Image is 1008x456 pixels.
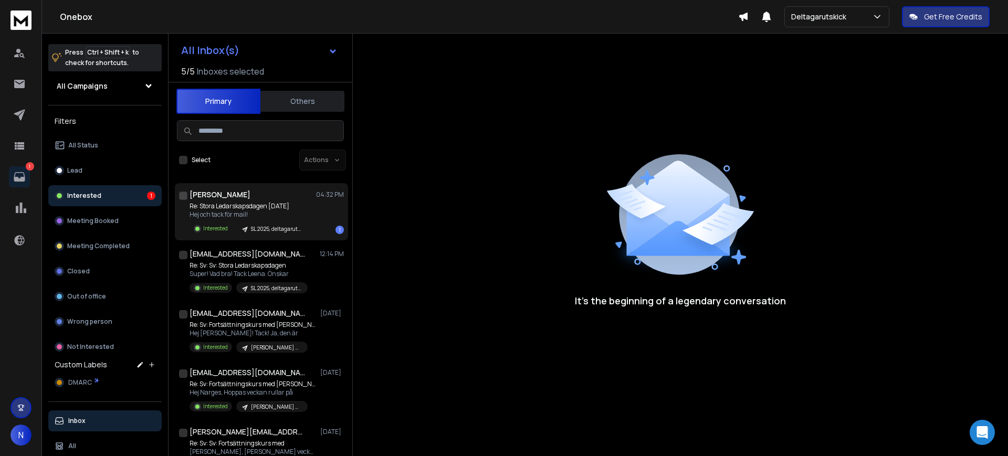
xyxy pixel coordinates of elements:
[190,329,316,337] p: Hej [PERSON_NAME]! Tack! Ja, den är
[10,425,31,446] button: N
[173,40,346,61] button: All Inbox(s)
[190,249,305,259] h1: [EMAIL_ADDRESS][DOMAIN_NAME]
[67,343,114,351] p: Not Interested
[48,286,162,307] button: Out of office
[203,343,228,351] p: Interested
[48,410,162,431] button: Inbox
[48,114,162,129] h3: Filters
[48,311,162,332] button: Wrong person
[203,225,228,232] p: Interested
[68,378,92,387] span: DMARC
[67,317,112,326] p: Wrong person
[67,192,101,200] p: Interested
[190,439,316,448] p: Re: Sv: Sv: Fortsättningskurs med
[260,90,344,113] button: Others
[190,261,308,270] p: Re: Sv: Sv: Stora Ledarskapsdagen
[190,427,305,437] h1: [PERSON_NAME][EMAIL_ADDRESS][DOMAIN_NAME]
[320,368,344,377] p: [DATE]
[48,261,162,282] button: Closed
[48,160,162,181] button: Lead
[55,359,107,370] h3: Custom Labels
[320,428,344,436] p: [DATE]
[203,284,228,292] p: Interested
[48,185,162,206] button: Interested1
[190,270,308,278] p: Super! Vad bra! Tack Leena. Önskar
[190,202,308,210] p: Re: Stora Ledarskapsdagen [DATE]
[67,217,119,225] p: Meeting Booked
[48,372,162,393] button: DMARC
[67,267,90,275] p: Closed
[65,47,139,68] p: Press to check for shortcuts.
[190,210,308,219] p: Hej och tack för mail!
[316,190,344,199] p: 04:32 PM
[48,236,162,257] button: Meeting Completed
[203,402,228,410] p: Interested
[320,250,344,258] p: 12:14 PM
[48,210,162,231] button: Meeting Booked
[68,417,86,425] p: Inbox
[86,46,130,58] span: Ctrl + Shift + k
[197,65,264,78] h3: Inboxes selected
[251,284,301,292] p: SL 2025, deltagarutskick på plats 1/2. 250911
[60,10,738,23] h1: Onebox
[68,442,76,450] p: All
[320,309,344,317] p: [DATE]
[190,189,250,200] h1: [PERSON_NAME]
[176,89,260,114] button: Primary
[190,321,316,329] p: Re: Sv: Fortsättningskurs med [PERSON_NAME]
[251,225,301,233] p: SL 2025, deltagarutskick på plats 1/2. 250911
[48,336,162,357] button: Not Interested
[251,403,301,411] p: [PERSON_NAME] masterclass [DATE], till gamla [PERSON_NAME], [DATE], 250819
[181,65,195,78] span: 5 / 5
[791,12,850,22] p: Deltagarutskick
[9,166,30,187] a: 1
[190,388,316,397] p: Hej Narges, Hoppas veckan rullar på
[26,162,34,171] p: 1
[57,81,108,91] h1: All Campaigns
[67,166,82,175] p: Lead
[192,156,211,164] label: Select
[147,192,155,200] div: 1
[190,367,305,378] h1: [EMAIL_ADDRESS][DOMAIN_NAME]
[48,135,162,156] button: All Status
[335,226,344,234] div: 1
[67,242,130,250] p: Meeting Completed
[190,380,316,388] p: Re: Sv: Fortsättningskurs med [PERSON_NAME]
[970,420,995,445] div: Open Intercom Messenger
[10,10,31,30] img: logo
[68,141,98,150] p: All Status
[924,12,982,22] p: Get Free Credits
[181,45,239,56] h1: All Inbox(s)
[575,293,786,308] p: It’s the beginning of a legendary conversation
[902,6,990,27] button: Get Free Credits
[190,308,305,319] h1: [EMAIL_ADDRESS][DOMAIN_NAME]
[251,344,301,352] p: [PERSON_NAME] masterclass [DATE], till gamla [PERSON_NAME], [DATE], 250901
[190,448,316,456] p: [PERSON_NAME], [PERSON_NAME] veckan rullar på
[48,76,162,97] button: All Campaigns
[67,292,106,301] p: Out of office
